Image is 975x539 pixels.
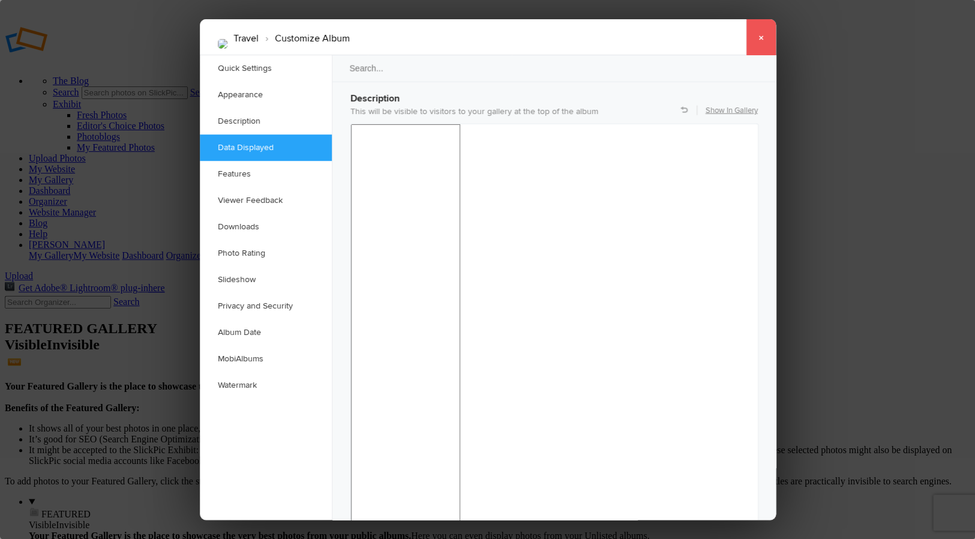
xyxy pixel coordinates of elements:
[200,161,332,187] a: Features
[200,55,332,82] a: Quick Settings
[706,105,758,116] a: Show In Gallery
[350,106,758,118] p: This will be visible to visitors to your gallery at the top of the album
[680,106,688,113] a: Revert
[200,214,332,240] a: Downloads
[200,82,332,108] a: Appearance
[200,134,332,161] a: Data Displayed
[200,319,332,346] a: Album Date
[200,372,332,399] a: Watermark
[200,293,332,319] a: Privacy and Security
[200,266,332,293] a: Slideshow
[200,346,332,372] a: MobiAlbums
[10,7,397,36] p: From [US_STATE] to [GEOGRAPHIC_DATA], from [GEOGRAPHIC_DATA] to [GEOGRAPHIC_DATA],
[259,28,350,49] li: Customize Album
[331,55,778,82] input: Search...
[10,43,397,58] p: carrying a camera is the only option.
[200,187,332,214] a: Viewer Feedback
[746,19,776,55] a: ×
[200,108,332,134] a: Description
[350,82,758,106] h3: Description
[233,28,259,49] li: Travel
[200,240,332,266] a: Photo Rating
[218,39,227,49] img: 2019ForumGalleryDeadVlie_001.jpg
